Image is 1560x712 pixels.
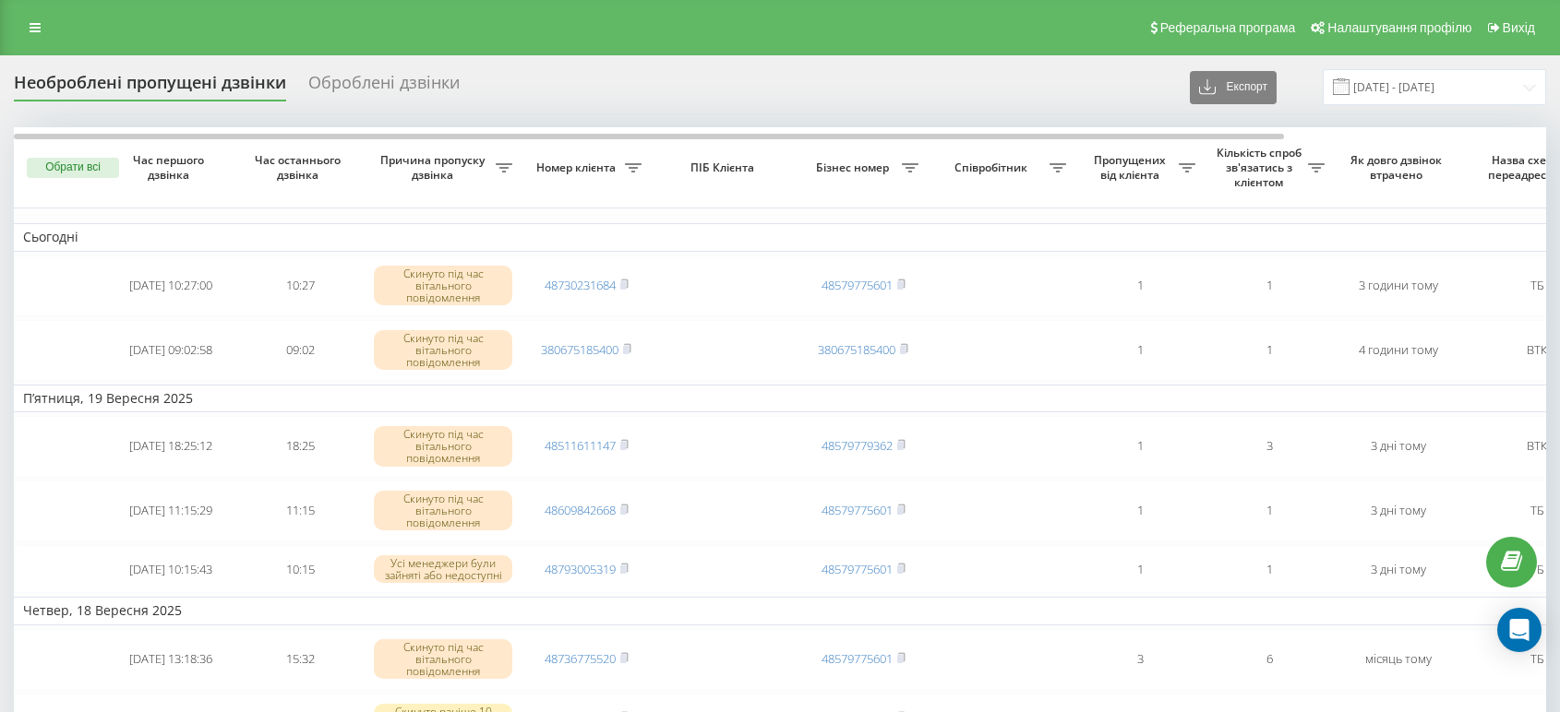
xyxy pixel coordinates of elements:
div: Скинуто під час вітального повідомлення [374,639,512,680]
td: 1 [1205,320,1334,381]
td: 1 [1205,545,1334,594]
div: Необроблені пропущені дзвінки [14,73,286,101]
td: [DATE] 10:27:00 [106,255,235,316]
td: 1 [1205,481,1334,541]
span: Налаштування профілю [1327,20,1471,35]
a: 48736775520 [545,650,616,667]
a: 380675185400 [541,341,618,358]
span: Бізнес номер [808,160,902,175]
td: [DATE] 11:15:29 [106,481,235,541]
div: Скинуто під час вітального повідомлення [374,330,512,371]
span: Час першого дзвінка [121,153,221,182]
span: Реферальна програма [1160,20,1296,35]
td: 15:32 [235,629,365,690]
a: 48730231684 [545,277,616,293]
button: Обрати всі [27,158,119,178]
td: 1 [1075,255,1205,316]
td: [DATE] 18:25:12 [106,416,235,477]
div: Усі менеджери були зайняті або недоступні [374,555,512,583]
a: 48579775601 [822,561,893,577]
a: 48609842668 [545,502,616,518]
td: [DATE] 09:02:58 [106,320,235,381]
td: 18:25 [235,416,365,477]
a: 48511611147 [545,437,616,454]
a: 48579775601 [822,277,893,293]
td: 6 [1205,629,1334,690]
div: Скинуто під час вітального повідомлення [374,266,512,306]
td: 3 [1205,416,1334,477]
span: Співробітник [937,160,1050,175]
a: 48579779362 [822,437,893,454]
a: 48793005319 [545,561,616,577]
td: 1 [1075,416,1205,477]
td: 3 дні тому [1334,545,1463,594]
span: ПІБ Клієнта [666,160,783,175]
span: Причина пропуску дзвінка [374,153,496,182]
a: 48579775601 [822,650,893,667]
td: 4 години тому [1334,320,1463,381]
span: Час останнього дзвінка [250,153,350,182]
td: 3 години тому [1334,255,1463,316]
td: 1 [1075,481,1205,541]
td: 3 [1075,629,1205,690]
td: місяць тому [1334,629,1463,690]
div: Скинуто під час вітального повідомлення [374,426,512,467]
td: 3 дні тому [1334,416,1463,477]
td: 09:02 [235,320,365,381]
div: Скинуто під час вітального повідомлення [374,491,512,531]
td: 10:27 [235,255,365,316]
button: Експорт [1190,71,1277,104]
span: Кількість спроб зв'язатись з клієнтом [1214,146,1308,189]
td: 1 [1075,545,1205,594]
td: [DATE] 13:18:36 [106,629,235,690]
td: 1 [1075,320,1205,381]
span: Вихід [1503,20,1535,35]
td: 10:15 [235,545,365,594]
a: 380675185400 [818,341,895,358]
div: Оброблені дзвінки [308,73,460,101]
td: 1 [1205,255,1334,316]
span: Номер клієнта [531,160,625,175]
td: 11:15 [235,481,365,541]
div: Open Intercom Messenger [1497,608,1542,652]
a: 48579775601 [822,502,893,518]
td: [DATE] 10:15:43 [106,545,235,594]
span: Як довго дзвінок втрачено [1349,153,1448,182]
td: 3 дні тому [1334,481,1463,541]
span: Пропущених від клієнта [1085,153,1179,182]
